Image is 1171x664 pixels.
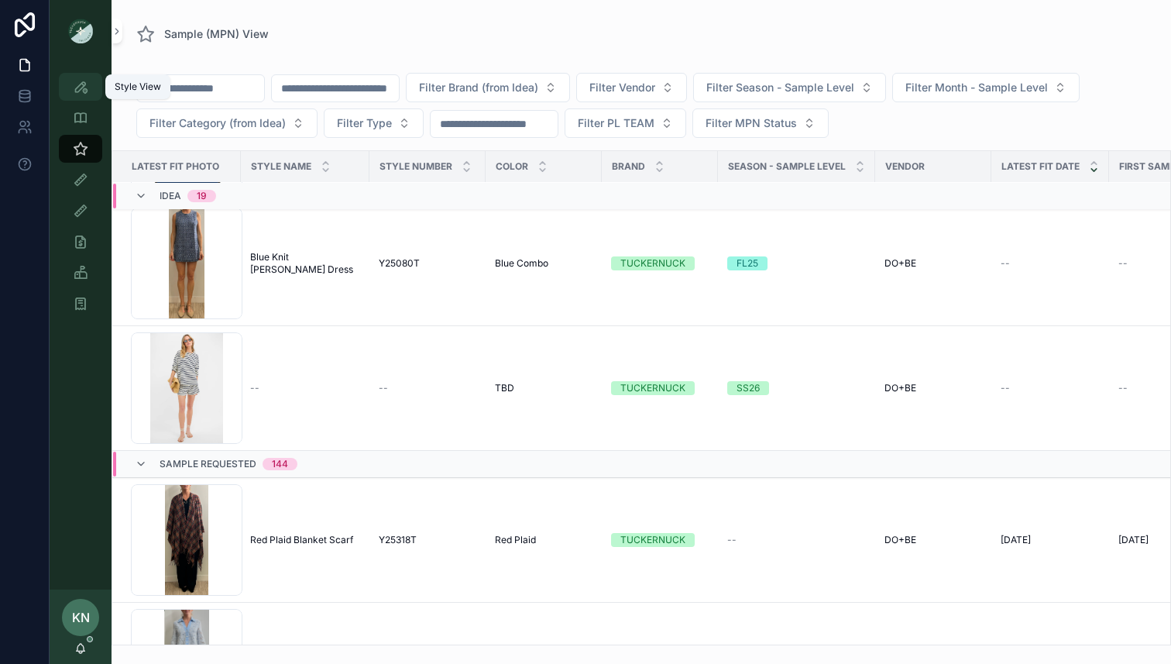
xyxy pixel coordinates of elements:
a: TUCKERNUCK [611,533,709,547]
a: -- [250,382,360,394]
a: Red Plaid Blanket Scarf [250,534,360,546]
a: Red Plaid [495,534,592,546]
span: [DATE] [1001,534,1031,546]
span: Y25318T [379,534,417,546]
span: -- [250,382,259,394]
a: -- [1001,257,1100,270]
span: KN [72,608,90,627]
div: 19 [197,190,207,202]
span: Y25080T [379,257,420,270]
span: Filter PL TEAM [578,115,654,131]
a: Sample (MPN) View [136,25,269,43]
div: FL25 [737,256,758,270]
a: DO+BE [884,534,982,546]
a: TUCKERNUCK [611,381,709,395]
div: SS26 [737,381,760,395]
button: Select Button [565,108,686,138]
a: -- [727,534,866,546]
span: Latest Fit Photo [132,160,219,173]
a: TUCKERNUCK [611,256,709,270]
span: Filter Season - Sample Level [706,80,854,95]
span: -- [379,382,388,394]
a: Y25080T [379,257,476,270]
span: Filter Vendor [589,80,655,95]
span: -- [1001,382,1010,394]
span: -- [1118,257,1128,270]
span: Filter Brand (from Idea) [419,80,538,95]
a: Blue Combo [495,257,592,270]
span: Style Number [379,160,452,173]
span: Filter Type [337,115,392,131]
span: -- [727,534,737,546]
span: Idea [160,190,181,202]
span: Sample (MPN) View [164,26,269,42]
span: Blue Combo [495,257,548,270]
span: DO+BE [884,257,916,270]
span: Filter MPN Status [706,115,797,131]
button: Select Button [693,73,886,102]
span: Red Plaid [495,534,536,546]
span: Season - Sample Level [728,160,846,173]
a: FL25 [727,256,866,270]
span: Latest Fit Date [1001,160,1080,173]
div: TUCKERNUCK [620,256,685,270]
span: Vendor [885,160,925,173]
a: -- [1001,382,1100,394]
a: Y25318T [379,534,476,546]
img: App logo [68,19,93,43]
span: Color [496,160,528,173]
span: Filter Category (from Idea) [149,115,286,131]
div: 144 [272,458,288,470]
span: -- [1001,257,1010,270]
a: Blue Knit [PERSON_NAME] Dress [250,251,360,276]
span: Red Plaid Blanket Scarf [250,534,353,546]
div: Style View [115,81,161,93]
button: Select Button [406,73,570,102]
a: SS26 [727,381,866,395]
span: DO+BE [884,382,916,394]
div: TUCKERNUCK [620,381,685,395]
a: DO+BE [884,257,982,270]
div: TUCKERNUCK [620,533,685,547]
button: Select Button [324,108,424,138]
button: Select Button [892,73,1080,102]
span: TBD [495,382,514,394]
span: DO+BE [884,534,916,546]
a: -- [379,382,476,394]
span: Style Name [251,160,311,173]
a: [DATE] [1001,534,1100,546]
span: -- [1118,382,1128,394]
button: Select Button [692,108,829,138]
span: Sample Requested [160,458,256,470]
div: scrollable content [50,62,112,338]
span: [DATE] [1118,534,1149,546]
button: Select Button [576,73,687,102]
a: TBD [495,382,592,394]
button: Select Button [136,108,318,138]
span: Brand [612,160,645,173]
span: Filter Month - Sample Level [905,80,1048,95]
a: DO+BE [884,382,982,394]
